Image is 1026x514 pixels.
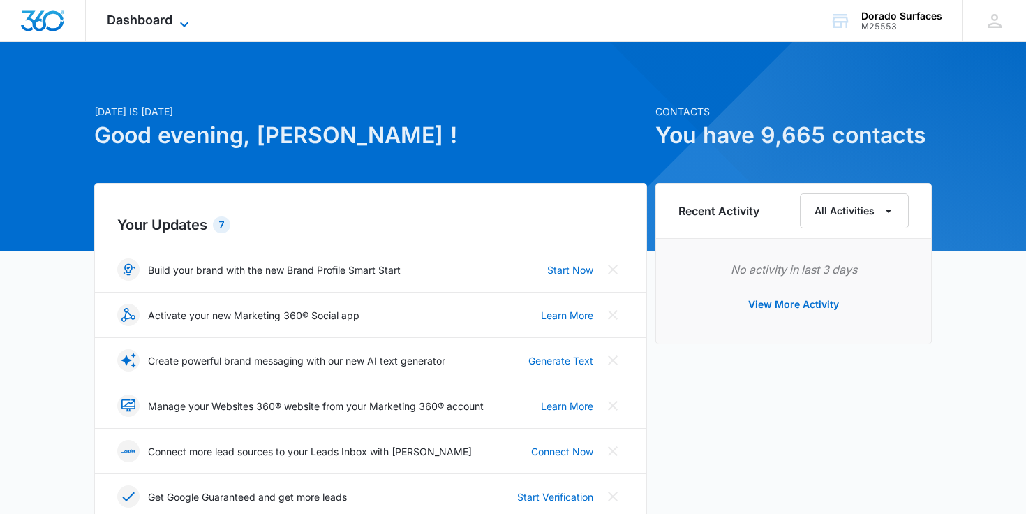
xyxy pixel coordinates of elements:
[602,304,624,326] button: Close
[148,263,401,277] p: Build your brand with the new Brand Profile Smart Start
[541,399,593,413] a: Learn More
[148,490,347,504] p: Get Google Guaranteed and get more leads
[655,104,932,119] p: Contacts
[602,440,624,462] button: Close
[517,490,593,504] a: Start Verification
[213,216,230,233] div: 7
[547,263,593,277] a: Start Now
[678,261,909,278] p: No activity in last 3 days
[117,214,624,235] h2: Your Updates
[107,13,172,27] span: Dashboard
[800,193,909,228] button: All Activities
[602,258,624,281] button: Close
[94,104,647,119] p: [DATE] is [DATE]
[678,203,759,219] h6: Recent Activity
[602,395,624,417] button: Close
[861,22,942,31] div: account id
[531,444,593,459] a: Connect Now
[541,308,593,323] a: Learn More
[148,444,472,459] p: Connect more lead sources to your Leads Inbox with [PERSON_NAME]
[602,349,624,372] button: Close
[861,10,942,22] div: account name
[602,485,624,508] button: Close
[655,119,932,152] h1: You have 9,665 contacts
[148,353,445,368] p: Create powerful brand messaging with our new AI text generator
[528,353,593,368] a: Generate Text
[94,119,647,152] h1: Good evening, [PERSON_NAME] !
[148,308,359,323] p: Activate your new Marketing 360® Social app
[148,399,484,413] p: Manage your Websites 360® website from your Marketing 360® account
[734,288,853,321] button: View More Activity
